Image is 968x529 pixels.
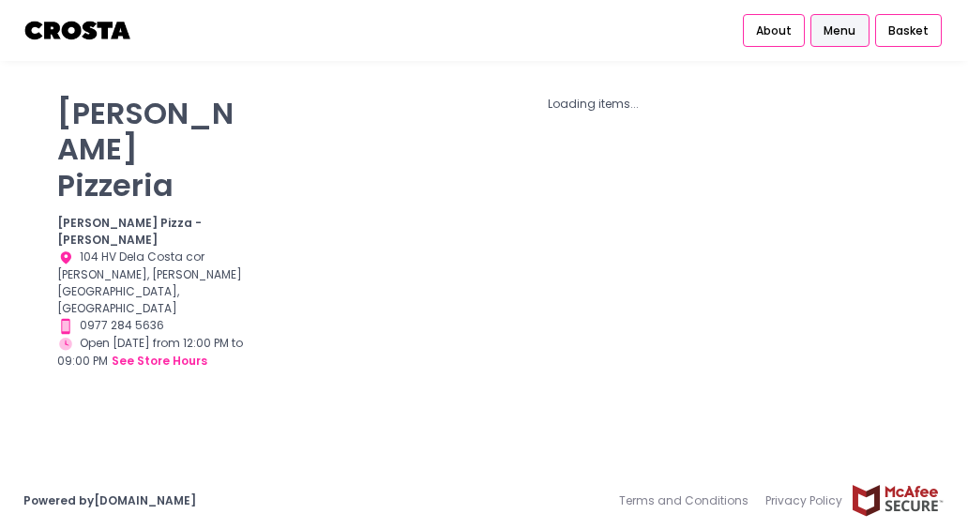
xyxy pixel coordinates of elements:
[888,23,929,39] span: Basket
[57,215,202,248] b: [PERSON_NAME] Pizza - [PERSON_NAME]
[23,492,196,508] a: Powered by[DOMAIN_NAME]
[619,484,757,518] a: Terms and Conditions
[277,96,911,113] div: Loading items...
[851,484,945,517] img: mcafee-secure
[57,317,253,335] div: 0977 284 5636
[810,14,869,48] a: Menu
[824,23,855,39] span: Menu
[57,249,253,317] div: 104 HV Dela Costa cor [PERSON_NAME], [PERSON_NAME][GEOGRAPHIC_DATA], [GEOGRAPHIC_DATA]
[757,484,851,518] a: Privacy Policy
[111,352,208,370] button: see store hours
[743,14,805,48] a: About
[57,96,253,204] p: [PERSON_NAME] Pizzeria
[756,23,792,39] span: About
[57,335,253,371] div: Open [DATE] from 12:00 PM to 09:00 PM
[23,14,133,47] img: logo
